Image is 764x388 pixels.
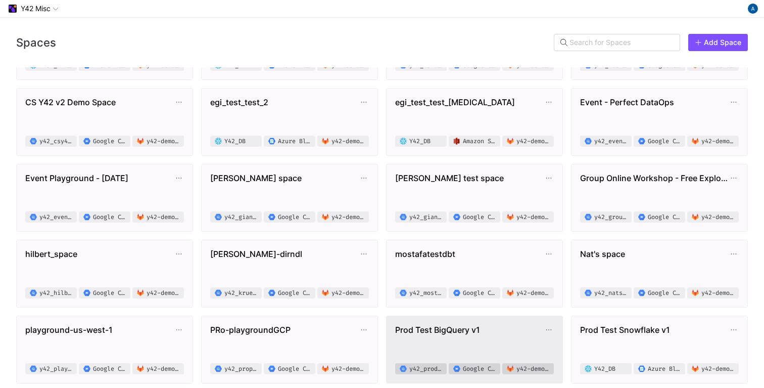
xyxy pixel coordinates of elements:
span: PRo-playgroundGCP [210,325,359,335]
button: mostafatestdbty42_mostafatestdbt_db01cfa123d943729ef451f2bd0d72d9Google Cloud Storagey42-demo/mos... [387,240,562,307]
a: Google Cloud Storage [449,211,500,223]
span: [PERSON_NAME]-dirndl [210,249,359,259]
button: Event Playground - [DATE]y42_eventplayground29nov_2e60cd5366414335b52c98d2af79c963Google Cloud St... [17,164,193,231]
a: y42_proplaygroundgcp_08d6bbe4103540539fe63fdb324fed5d [210,363,262,374]
button: Prod Test Snowflake v1Y42_DBAzure Blob Storagey42-demo/prod-test-snowflake-v1 [571,316,747,383]
a: y42_playgrounduswest_ea2cf38a4758443f8899646c98b80129 [25,363,77,374]
a: y42-demo/prod-test-bigquery-v1 [502,363,554,374]
span: Google Cloud Storage [93,214,128,221]
span: y42_playgrounduswest_ea2cf38a4758443f8899646c98b80129 [39,366,75,372]
span: [PERSON_NAME] test space [395,173,544,183]
span: Azure Blob Storage [278,138,313,145]
a: y42_giangsspace_72f72a388b8d4e5093978a24ca02533f [210,211,262,223]
span: y42-demo/pro-playgroundgcp [331,366,367,372]
h3: Spaces [16,36,56,49]
a: y42-demo/[PERSON_NAME]-dirndl [317,287,369,298]
a: Amazon S3 Storage [449,136,500,147]
button: [PERSON_NAME]-dirndly42_kruegerdirndl_f4637914c12244ad8528b4816685c6eeGoogle Cloud Storagey42-dem... [202,240,377,307]
span: Event - Perfect DataOps [580,97,729,107]
a: Google Cloud Storage [79,211,130,223]
a: y42-demo/mostafatestdbt [502,287,554,298]
a: Y42_DB [210,136,262,147]
span: Event Playground - [DATE] [25,173,174,183]
button: Y42 Misc [4,2,63,15]
a: Azure Blob Storage [634,363,685,374]
a: Google Cloud Storage [634,211,685,223]
span: y42_eventplayground29nov_2e60cd5366414335b52c98d2af79c963 [39,214,75,221]
span: Y42_DB [594,366,630,372]
button: Add Space [688,34,748,51]
span: Nat's space [580,249,729,259]
span: Google Cloud Storage [93,366,128,372]
span: Google Cloud Storage [278,290,313,296]
span: y42-demo/egi_test_test_[MEDICAL_DATA] [516,138,552,145]
button: PRo-playgroundGCPy42_proplaygroundgcp_08d6bbe4103540539fe63fdb324fed5dGoogle Cloud Storagey42-dem... [202,316,377,383]
span: Y42_DB [224,138,260,145]
button: Prod Test BigQuery v1y42_prodspace2_db5767aeab414b59b3c44aca30b9bb7dGoogle Cloud Storagey42-demo/... [387,316,562,383]
span: mostafatestdbt [395,249,544,259]
a: y42_prodspace2_db5767aeab414b59b3c44aca30b9bb7d [395,363,447,374]
a: Google Cloud Storage [634,136,685,147]
span: y42-demo/playground-us-west-1 [147,366,182,372]
span: y42-demo/hilbert_space [147,290,182,296]
span: y42_csy42v2demospace_d0f7e5c23ca14877be1bfa20066b011b [39,138,75,145]
span: Google Cloud Storage [648,290,683,296]
span: Amazon S3 Storage [463,138,498,145]
a: Google Cloud Storage [449,363,500,374]
a: y42-demo/cs-y42-v2-demo-space [132,136,184,147]
button: CS Y42 v2 Demo Spacey42_csy42v2demospace_d0f7e5c23ca14877be1bfa20066b011bGoogle Cloud Storagey42-... [17,89,193,155]
a: y42_giangstestspace_3e425042ebaf4c34804c66c168052e51 [395,211,447,223]
a: y42-demo/pro-playgroundgcp [317,363,369,374]
a: y42_mostafatestdbt_db01cfa123d943729ef451f2bd0d72d9 [395,287,447,298]
span: Prod Test BigQuery v1 [395,325,544,335]
span: Y42_DB [409,138,445,145]
span: y42-demo/prod-test-snowflake-v1 [701,366,737,372]
a: y42-demo/group-online-workshop-free-exploration [687,211,739,223]
span: [PERSON_NAME] space [210,173,359,183]
span: y42-demo/event-perfect-dataops [701,138,737,145]
a: y42-demo/[PERSON_NAME]-s-space [317,211,369,223]
span: y42-demo/prod-test-bigquery-v1 [516,366,552,372]
button: hilbert_spacey42_hilbertspace_4fe885f1ad4a441488aef39c04d70587Google Cloud Storagey42-demo/hilber... [17,240,193,307]
span: Add Space [704,38,741,47]
span: Y42 Misc [21,5,51,13]
a: y42_kruegerdirndl_f4637914c12244ad8528b4816685c6ee [210,287,262,298]
a: Azure Blob Storage [264,136,315,147]
input: Search for Spaces [569,38,674,47]
button: egi_test_test_[MEDICAL_DATA]Y42_DBAmazon S3 Storagey42-demo/egi_test_test_[MEDICAL_DATA] [387,89,562,155]
a: Google Cloud Storage [264,363,315,374]
span: egi_test_test_[MEDICAL_DATA] [395,97,544,107]
span: y42_grouponlineworkshopfreeexp_b4714e05af654503bf4325fd34df55a7 [594,214,630,221]
span: Google Cloud Storage [278,214,313,221]
span: Prod Test Snowflake v1 [580,325,729,335]
span: Google Cloud Storage [648,214,683,221]
span: Google Cloud Storage [463,290,498,296]
a: Y42_DB [580,363,632,374]
span: y42_hilbertspace_4fe885f1ad4a441488aef39c04d70587 [39,290,75,296]
span: y42_eventperfectdataops_ddcf7684c85b40a2b4bf384c3b973d31 [594,138,630,145]
span: y42-demo/event-playground-29-nov [147,214,182,221]
a: Google Cloud Storage [264,287,315,298]
a: y42-demo/playground-us-west-1 [132,363,184,374]
a: y42_natsspace_20772322bf6a4b65a68ca363da7acc09 [580,287,632,298]
span: y42_natsspace_20772322bf6a4b65a68ca363da7acc09 [594,290,630,296]
span: Google Cloud Storage [93,138,128,145]
span: y42-demo/nat-s-space [701,290,737,296]
span: CS Y42 v2 Demo Space [25,97,174,107]
a: y42-demo/prod-test-snowflake-v1 [687,363,739,374]
span: Azure Blob Storage [648,366,683,372]
a: y42-demo/event-playground-29-nov [132,211,184,223]
a: y42-demo/hilbert_space [132,287,184,298]
span: y42-demo/group-online-workshop-free-exploration [701,214,737,221]
span: y42_giangsspace_72f72a388b8d4e5093978a24ca02533f [224,214,260,221]
button: Nat's spacey42_natsspace_20772322bf6a4b65a68ca363da7acc09Google Cloud Storagey42-demo/nat-s-space [571,240,747,307]
span: y42-demo/mostafatestdbt [516,290,552,296]
span: Google Cloud Storage [278,366,313,372]
a: Google Cloud Storage [449,287,500,298]
span: Google Cloud Storage [648,138,683,145]
a: y42_grouponlineworkshopfreeexp_b4714e05af654503bf4325fd34df55a7 [580,211,632,223]
a: y42-demo/nat-s-space [687,287,739,298]
span: y42-demo/[PERSON_NAME]-s-test-space [516,214,552,221]
a: y42_csy42v2demospace_d0f7e5c23ca14877be1bfa20066b011b [25,136,77,147]
a: y42-demo/event-perfect-dataops [687,136,739,147]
